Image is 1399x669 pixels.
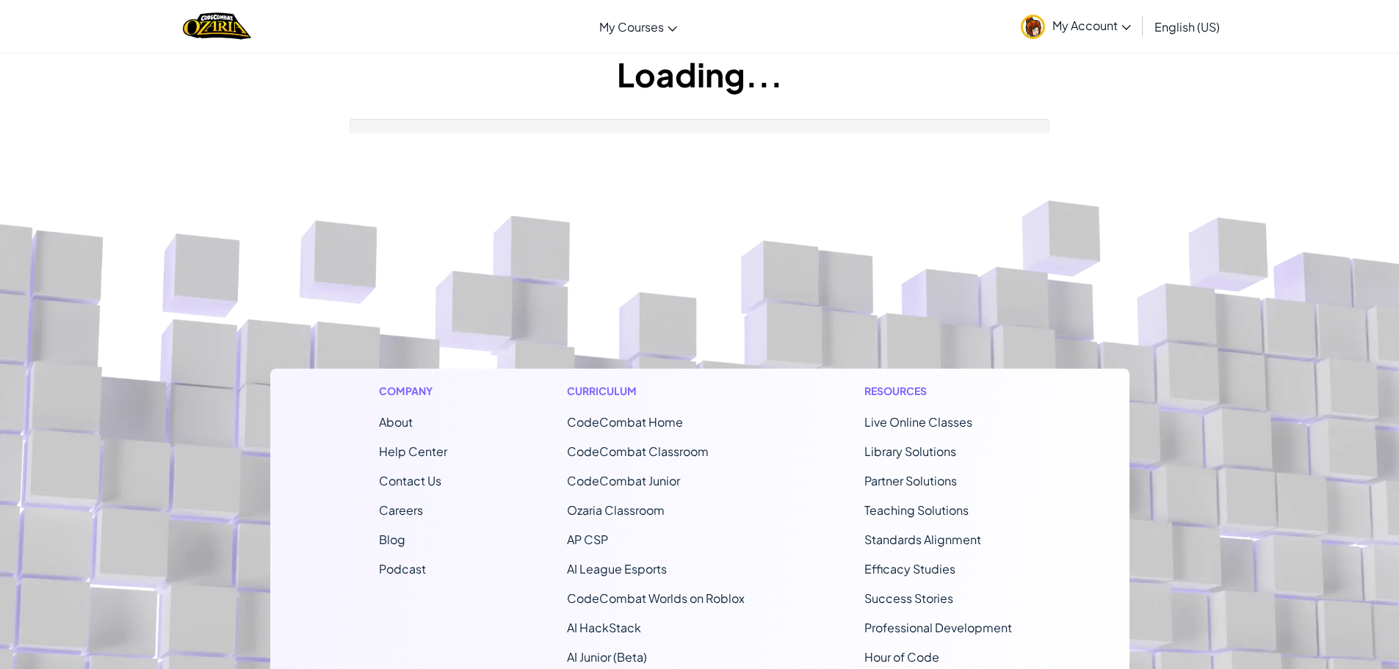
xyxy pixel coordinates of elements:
[1052,18,1131,33] span: My Account
[567,473,680,488] a: CodeCombat Junior
[379,473,441,488] span: Contact Us
[1021,15,1045,39] img: avatar
[567,532,608,547] a: AP CSP
[599,19,664,35] span: My Courses
[379,444,447,459] a: Help Center
[567,590,745,606] a: CodeCombat Worlds on Roblox
[864,590,953,606] a: Success Stories
[183,11,251,41] img: Home
[1147,7,1227,46] a: English (US)
[567,414,683,430] span: CodeCombat Home
[864,649,939,665] a: Hour of Code
[864,383,1021,399] h1: Resources
[567,444,709,459] a: CodeCombat Classroom
[379,414,413,430] a: About
[1013,3,1138,49] a: My Account
[567,561,667,576] a: AI League Esports
[379,532,405,547] a: Blog
[864,414,972,430] a: Live Online Classes
[379,561,426,576] a: Podcast
[864,532,981,547] a: Standards Alignment
[864,444,956,459] a: Library Solutions
[567,502,665,518] a: Ozaria Classroom
[183,11,251,41] a: Ozaria by CodeCombat logo
[379,383,447,399] h1: Company
[379,502,423,518] a: Careers
[864,620,1012,635] a: Professional Development
[567,383,745,399] h1: Curriculum
[567,649,647,665] a: AI Junior (Beta)
[567,620,641,635] a: AI HackStack
[592,7,684,46] a: My Courses
[864,561,955,576] a: Efficacy Studies
[864,502,969,518] a: Teaching Solutions
[864,473,957,488] a: Partner Solutions
[1154,19,1220,35] span: English (US)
